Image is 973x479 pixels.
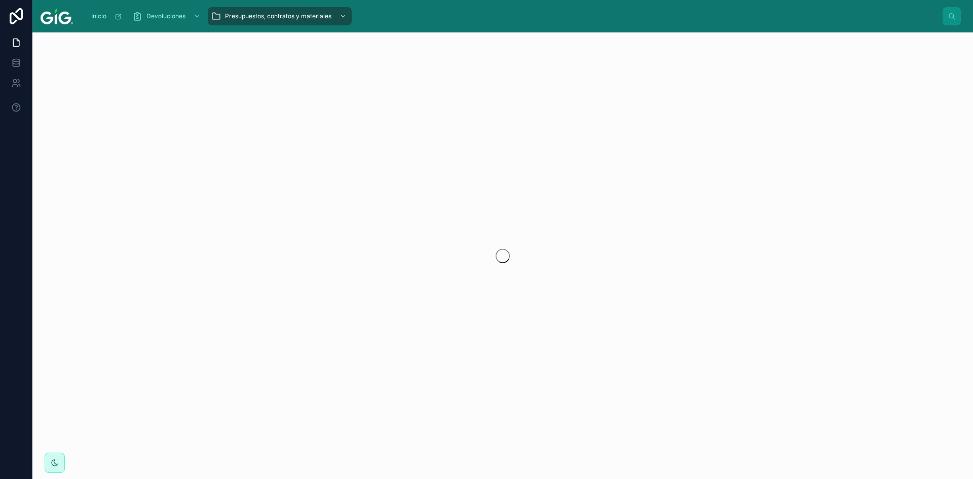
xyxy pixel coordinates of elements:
span: Devoluciones [146,12,185,20]
span: Presupuestos, contratos y materiales [225,12,331,20]
span: Inicio [91,12,106,20]
img: App logo [41,8,73,24]
div: scrollable content [81,5,943,27]
a: Inicio [86,7,127,25]
a: Devoluciones [129,7,206,25]
a: Presupuestos, contratos y materiales [208,7,352,25]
